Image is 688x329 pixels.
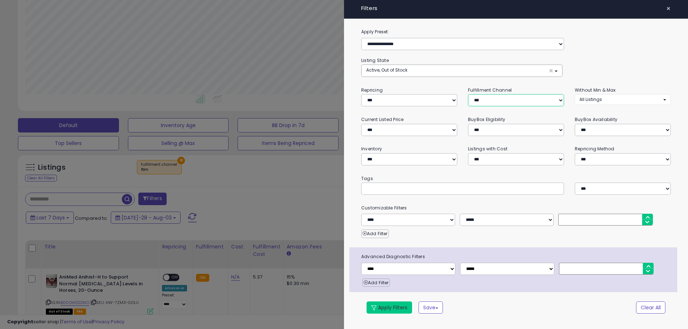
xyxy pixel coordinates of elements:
span: × [549,67,553,74]
span: × [666,4,671,14]
small: Current Listed Price [361,116,403,122]
span: Active, Out of Stock [366,67,407,73]
button: Apply Filters [367,301,412,314]
small: Listings with Cost [468,146,507,152]
button: Clear All [636,301,665,314]
button: Save [419,301,443,314]
small: Tags [356,175,676,183]
small: Repricing [361,87,383,93]
small: BuyBox Eligibility [468,116,505,122]
small: Listing State [361,57,389,63]
button: Add Filter [361,229,389,238]
button: × [663,4,674,14]
small: Repricing Method [575,146,615,152]
span: Advanced Diagnostic Filters [356,253,677,261]
button: Active, Out of Stock × [362,65,562,77]
small: BuyBox Availability [575,116,617,122]
small: Inventory [361,146,382,152]
button: Add Filter [362,279,390,287]
small: Without Min & Max [575,87,616,93]
small: Fulfillment Channel [468,87,512,93]
small: Customizable Filters [356,204,676,212]
button: All Listings [575,94,671,105]
label: Apply Preset: [356,28,676,36]
span: All Listings [579,96,602,102]
h4: Filters [361,5,671,11]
